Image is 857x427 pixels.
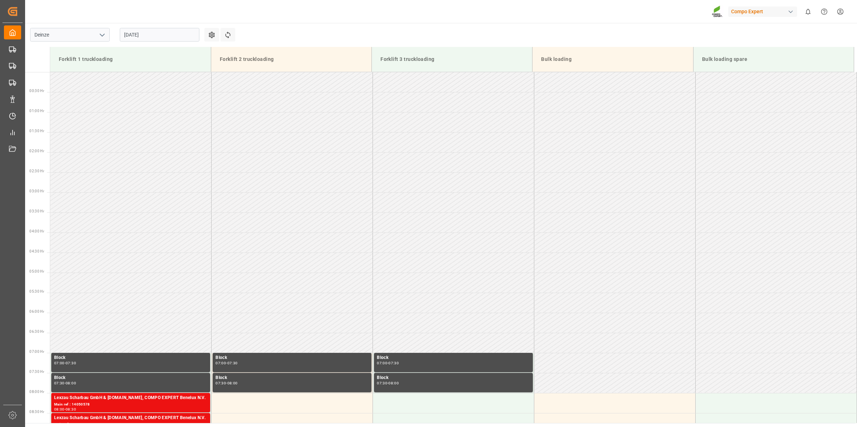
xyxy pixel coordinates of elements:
span: 01:30 Hr [29,129,44,133]
div: Bulk loading spare [699,53,848,66]
div: Block [216,354,369,361]
button: Help Center [816,4,832,20]
div: 07:00 [377,361,387,365]
button: Compo Expert [728,5,800,18]
div: - [65,382,66,385]
div: Block [54,374,207,382]
span: 08:30 Hr [29,410,44,414]
span: 04:00 Hr [29,229,44,233]
span: 07:00 Hr [29,350,44,354]
div: Forklift 3 truckloading [378,53,526,66]
div: - [65,361,66,365]
img: Screenshot%202023-09-29%20at%2010.02.21.png_1712312052.png [712,5,723,18]
span: 04:30 Hr [29,249,44,253]
span: 06:30 Hr [29,330,44,334]
span: 06:00 Hr [29,310,44,313]
div: - [387,361,388,365]
div: Block [377,354,530,361]
button: show 0 new notifications [800,4,816,20]
span: 01:00 Hr [29,109,44,113]
div: 08:00 [388,382,399,385]
div: 08:00 [54,408,65,411]
input: DD.MM.YYYY [120,28,199,42]
div: Forklift 2 truckloading [217,53,366,66]
div: - [226,382,227,385]
span: 02:30 Hr [29,169,44,173]
div: 08:30 [66,408,76,411]
input: Type to search/select [30,28,110,42]
div: 07:30 [66,361,76,365]
div: 07:00 [54,361,65,365]
span: 05:30 Hr [29,289,44,293]
div: 07:30 [388,361,399,365]
span: 03:30 Hr [29,209,44,213]
div: - [65,408,66,411]
div: 07:30 [227,361,238,365]
div: Forklift 1 truckloading [56,53,205,66]
span: 07:30 Hr [29,370,44,374]
div: Main ref : 14050578 [54,402,207,408]
span: 02:00 Hr [29,149,44,153]
div: 08:00 [227,382,238,385]
span: 08:00 Hr [29,390,44,394]
span: 00:30 Hr [29,89,44,93]
span: 03:00 Hr [29,189,44,193]
button: open menu [96,29,107,40]
div: - [387,382,388,385]
div: Block [377,374,530,382]
span: 05:00 Hr [29,269,44,273]
div: - [226,361,227,365]
div: 07:30 [216,382,226,385]
div: Compo Expert [728,6,797,17]
div: Block [54,354,207,361]
div: Block [216,374,369,382]
div: 07:30 [377,382,387,385]
div: 07:00 [216,361,226,365]
div: Lexzau Scharbau GmbH & [DOMAIN_NAME], COMPO EXPERT Benelux N.V. [54,394,207,402]
div: 07:30 [54,382,65,385]
div: Lexzau Scharbau GmbH & [DOMAIN_NAME], COMPO EXPERT Benelux N.V. [54,414,207,422]
div: Bulk loading [538,53,687,66]
div: 08:00 [66,382,76,385]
